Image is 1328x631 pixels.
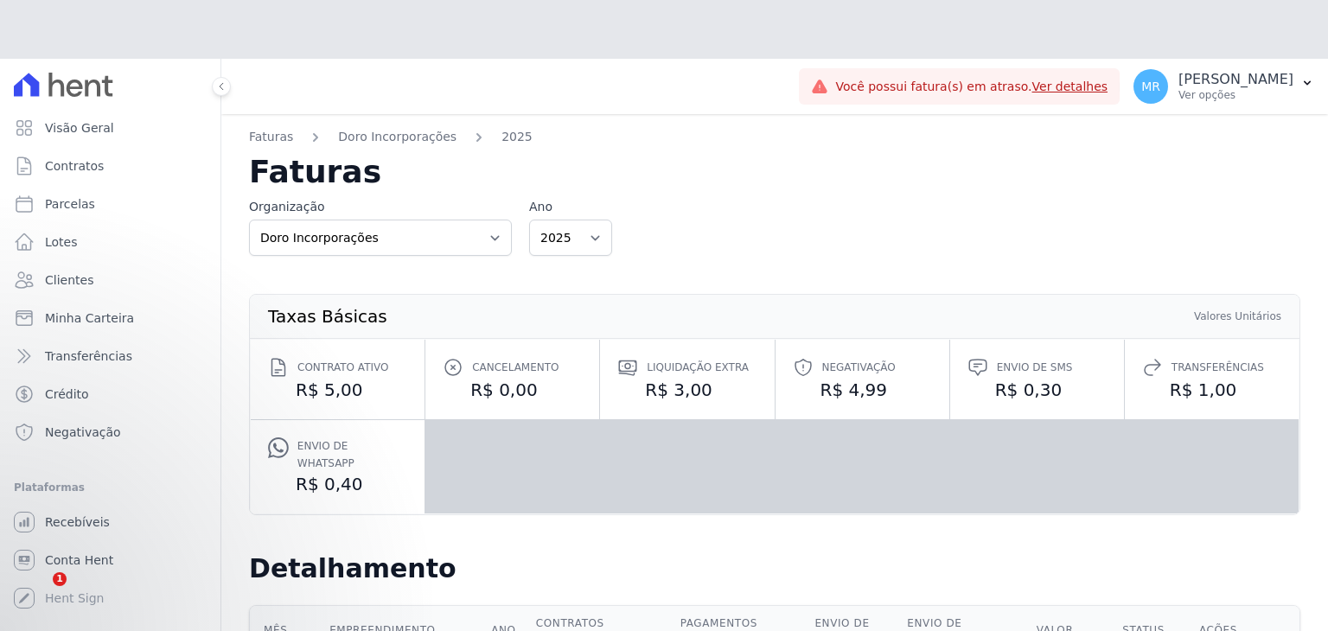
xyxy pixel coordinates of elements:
dd: R$ 4,99 [793,378,932,402]
span: Crédito [45,386,89,403]
label: Ano [529,198,612,216]
dd: R$ 0,00 [443,378,582,402]
a: Clientes [7,263,214,297]
span: MR [1141,80,1160,92]
span: Negativação [45,424,121,441]
th: Valores Unitários [1193,309,1282,324]
span: Visão Geral [45,119,114,137]
span: Negativação [822,359,896,376]
dd: R$ 0,30 [967,378,1107,402]
h2: Detalhamento [249,553,1300,584]
a: Transferências [7,339,214,373]
span: Minha Carteira [45,309,134,327]
span: Parcelas [45,195,95,213]
span: Contrato ativo [297,359,388,376]
nav: Breadcrumb [249,128,1300,156]
a: Negativação [7,415,214,449]
p: Ver opções [1178,88,1293,102]
span: Transferências [45,347,132,365]
span: Envio de Whatsapp [297,437,407,472]
a: Parcelas [7,187,214,221]
dd: R$ 3,00 [617,378,757,402]
iframe: Intercom live chat [17,572,59,614]
span: Clientes [45,271,93,289]
span: Lotes [45,233,78,251]
a: 2025 [501,128,533,146]
a: Recebíveis [7,505,214,539]
th: Taxas Básicas [267,309,388,324]
a: Conta Hent [7,543,214,577]
span: Cancelamento [472,359,559,376]
a: Ver detalhes [1032,80,1108,93]
label: Organização [249,198,512,216]
span: Liquidação extra [647,359,749,376]
iframe: Intercom notifications mensagem [13,463,359,584]
span: Transferências [1172,359,1264,376]
span: Você possui fatura(s) em atraso. [835,78,1108,96]
a: Lotes [7,225,214,259]
h2: Faturas [249,156,1300,188]
p: [PERSON_NAME] [1178,71,1293,88]
button: MR [PERSON_NAME] Ver opções [1120,62,1328,111]
a: Doro Incorporações [338,128,456,146]
a: Faturas [249,128,293,146]
dd: R$ 5,00 [268,378,407,402]
span: 1 [53,572,67,586]
span: Contratos [45,157,104,175]
a: Minha Carteira [7,301,214,335]
a: Crédito [7,377,214,411]
a: Visão Geral [7,111,214,145]
a: Contratos [7,149,214,183]
dd: R$ 1,00 [1142,378,1281,402]
span: Envio de SMS [997,359,1073,376]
